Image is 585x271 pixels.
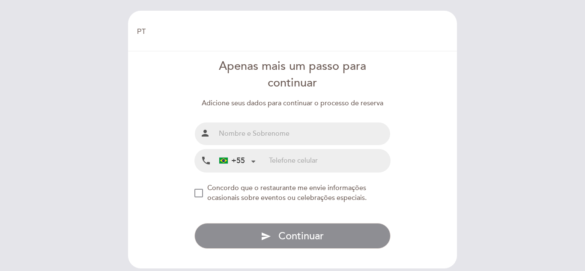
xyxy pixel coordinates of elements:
[278,230,324,242] span: Continuar
[219,155,245,167] div: +55
[215,122,391,145] input: Nombre e Sobrenome
[261,231,271,241] i: send
[194,223,391,249] button: send Continuar
[201,155,211,166] i: local_phone
[194,183,391,203] md-checkbox: NEW_MODAL_AGREE_RESTAURANT_SEND_OCCASIONAL_INFO
[194,58,391,92] div: Apenas mais um passo para continuar
[207,184,367,202] span: Concordo que o restaurante me envie informações ocasionais sobre eventos ou celebrações especiais.
[269,149,390,172] input: Telefone celular
[216,150,259,172] div: Brazil (Brasil): +55
[194,98,391,108] div: Adicione seus dados para continuar o processo de reserva
[200,128,210,138] i: person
